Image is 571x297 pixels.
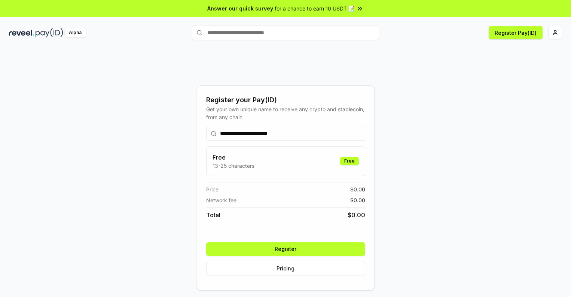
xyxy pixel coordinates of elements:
[9,28,34,37] img: reveel_dark
[206,242,365,256] button: Register
[65,28,86,37] div: Alpha
[213,153,254,162] h3: Free
[206,210,220,219] span: Total
[489,26,543,39] button: Register Pay(ID)
[350,196,365,204] span: $ 0.00
[348,210,365,219] span: $ 0.00
[36,28,63,37] img: pay_id
[206,105,365,121] div: Get your own unique name to receive any crypto and stablecoin, from any chain
[207,4,273,12] span: Answer our quick survey
[340,157,359,165] div: Free
[206,185,219,193] span: Price
[206,262,365,275] button: Pricing
[206,196,236,204] span: Network fee
[213,162,254,170] p: 13-25 characters
[206,95,365,105] div: Register your Pay(ID)
[350,185,365,193] span: $ 0.00
[275,4,355,12] span: for a chance to earn 10 USDT 📝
